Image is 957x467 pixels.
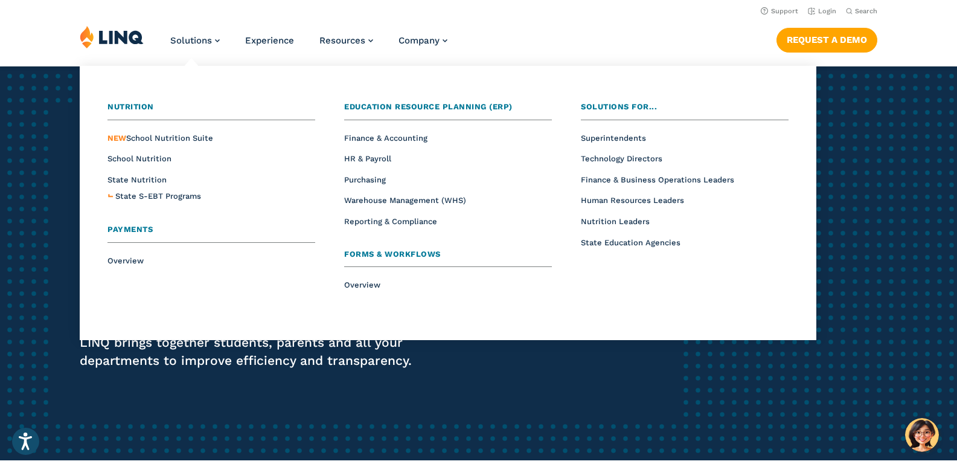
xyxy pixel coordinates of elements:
[107,154,171,163] a: School Nutrition
[80,333,449,370] p: LINQ brings together students, parents and all your departments to improve efficiency and transpa...
[107,256,144,265] a: Overview
[344,250,441,259] span: Forms & Workflows
[581,196,684,205] a: Human Resources Leaders
[107,134,213,143] a: NEWSchool Nutrition Suite
[107,102,154,111] span: Nutrition
[344,217,437,226] a: Reporting & Compliance
[107,224,315,243] a: Payments
[581,238,680,247] a: State Education Agencies
[170,35,220,46] a: Solutions
[245,35,294,46] a: Experience
[855,7,877,15] span: Search
[761,7,798,15] a: Support
[581,154,662,163] a: Technology Directors
[319,35,365,46] span: Resources
[398,35,447,46] a: Company
[581,217,650,226] a: Nutrition Leaders
[344,248,552,268] a: Forms & Workflows
[344,280,380,289] a: Overview
[319,35,373,46] a: Resources
[846,7,877,16] button: Open Search Bar
[581,102,657,111] span: Solutions for...
[170,25,447,65] nav: Primary Navigation
[115,192,201,201] span: State S-EBT Programs
[107,175,167,184] a: State Nutrition
[344,134,427,143] a: Finance & Accounting
[344,175,386,184] a: Purchasing
[344,102,513,111] span: Education Resource Planning (ERP)
[115,190,201,203] a: State S-EBT Programs
[776,25,877,52] nav: Button Navigation
[80,25,144,48] img: LINQ | K‑12 Software
[581,134,646,143] a: Superintendents
[808,7,836,15] a: Login
[107,134,126,143] span: NEW
[905,418,939,452] button: Hello, have a question? Let’s chat.
[107,134,213,143] span: School Nutrition Suite
[170,35,212,46] span: Solutions
[581,175,734,184] a: Finance & Business Operations Leaders
[776,28,877,52] a: Request a Demo
[107,225,153,234] span: Payments
[344,154,391,163] a: HR & Payroll
[398,35,440,46] span: Company
[344,101,552,120] a: Education Resource Planning (ERP)
[344,196,466,205] a: Warehouse Management (WHS)
[107,101,315,120] a: Nutrition
[581,101,789,120] a: Solutions for...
